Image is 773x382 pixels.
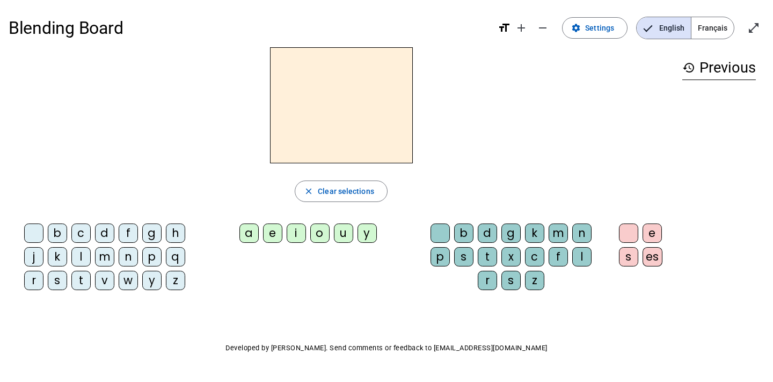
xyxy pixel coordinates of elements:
[682,61,695,74] mat-icon: history
[9,342,764,355] p: Developed by [PERSON_NAME]. Send comments or feedback to [EMAIL_ADDRESS][DOMAIN_NAME]
[95,247,114,266] div: m
[501,271,521,290] div: s
[142,247,162,266] div: p
[743,17,764,39] button: Enter full screen
[549,247,568,266] div: f
[454,247,473,266] div: s
[9,11,489,45] h1: Blending Board
[48,224,67,243] div: b
[572,247,592,266] div: l
[619,247,638,266] div: s
[166,224,185,243] div: h
[166,247,185,266] div: q
[334,224,353,243] div: u
[572,224,592,243] div: n
[142,224,162,243] div: g
[454,224,473,243] div: b
[682,56,756,80] h3: Previous
[585,21,614,34] span: Settings
[536,21,549,34] mat-icon: remove
[71,224,91,243] div: c
[643,247,662,266] div: es
[263,224,282,243] div: e
[525,224,544,243] div: k
[431,247,450,266] div: p
[515,21,528,34] mat-icon: add
[295,181,388,202] button: Clear selections
[562,17,628,39] button: Settings
[501,224,521,243] div: g
[478,224,497,243] div: d
[304,186,313,196] mat-icon: close
[511,17,532,39] button: Increase font size
[71,247,91,266] div: l
[48,247,67,266] div: k
[119,271,138,290] div: w
[24,271,43,290] div: r
[119,247,138,266] div: n
[498,21,511,34] mat-icon: format_size
[287,224,306,243] div: i
[71,271,91,290] div: t
[532,17,553,39] button: Decrease font size
[636,17,734,39] mat-button-toggle-group: Language selection
[478,271,497,290] div: r
[525,247,544,266] div: c
[637,17,691,39] span: English
[747,21,760,34] mat-icon: open_in_full
[310,224,330,243] div: o
[166,271,185,290] div: z
[691,17,734,39] span: Français
[501,247,521,266] div: x
[239,224,259,243] div: a
[95,224,114,243] div: d
[643,224,662,243] div: e
[525,271,544,290] div: z
[549,224,568,243] div: m
[95,271,114,290] div: v
[48,271,67,290] div: s
[119,224,138,243] div: f
[24,247,43,266] div: j
[358,224,377,243] div: y
[478,247,497,266] div: t
[142,271,162,290] div: y
[318,185,374,198] span: Clear selections
[571,23,581,33] mat-icon: settings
